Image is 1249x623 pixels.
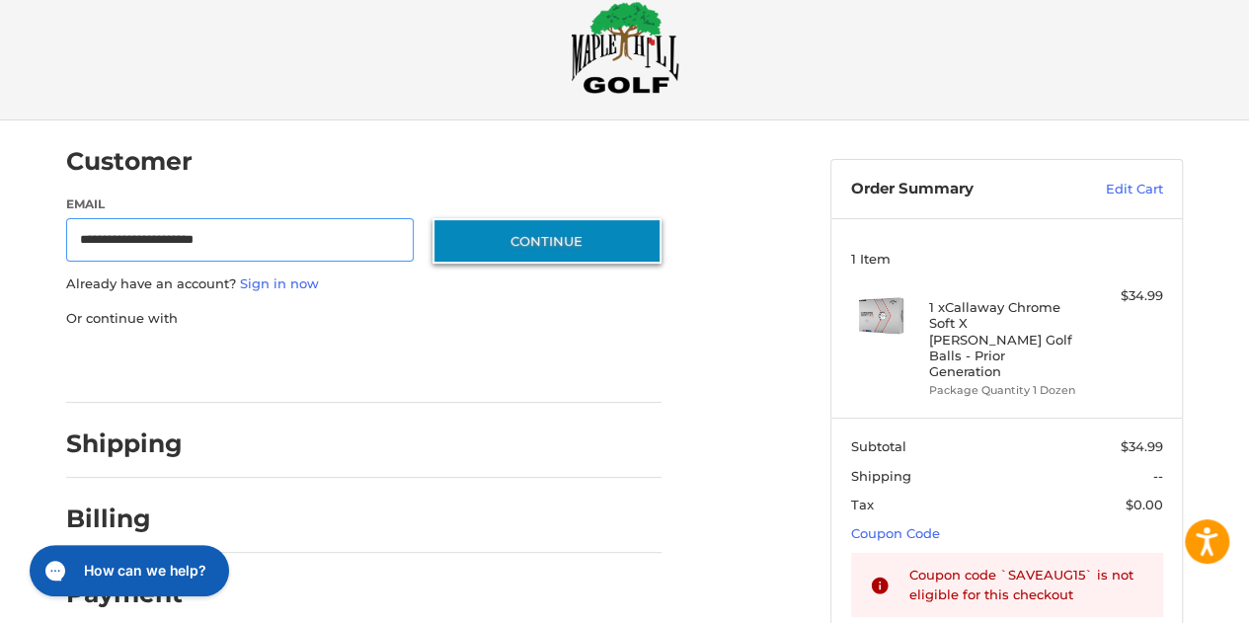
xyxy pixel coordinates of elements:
p: Or continue with [66,309,662,329]
span: Shipping [851,468,911,484]
h2: Billing [66,504,182,534]
span: $0.00 [1126,497,1163,512]
iframe: PayPal-venmo [395,348,543,383]
iframe: Gorgias live chat messenger [20,538,235,603]
button: Continue [432,218,662,264]
span: Tax [851,497,874,512]
span: Subtotal [851,438,906,454]
img: Maple Hill Golf [571,1,679,94]
iframe: PayPal-paypal [60,348,208,383]
h3: Order Summary [851,180,1063,199]
a: Edit Cart [1063,180,1163,199]
label: Email [66,195,414,213]
span: -- [1153,468,1163,484]
a: Sign in now [240,275,319,291]
div: Coupon code `SAVEAUG15` is not eligible for this checkout [909,566,1144,604]
div: $34.99 [1085,286,1163,306]
iframe: Google Customer Reviews [1086,570,1249,623]
li: Package Quantity 1 Dozen [929,382,1080,399]
iframe: PayPal-paylater [227,348,375,383]
h3: 1 Item [851,251,1163,267]
h2: Customer [66,146,193,177]
h4: 1 x Callaway Chrome Soft X [PERSON_NAME] Golf Balls - Prior Generation [929,299,1080,379]
a: Coupon Code [851,525,940,541]
h2: Shipping [66,428,183,459]
p: Already have an account? [66,274,662,294]
span: $34.99 [1121,438,1163,454]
